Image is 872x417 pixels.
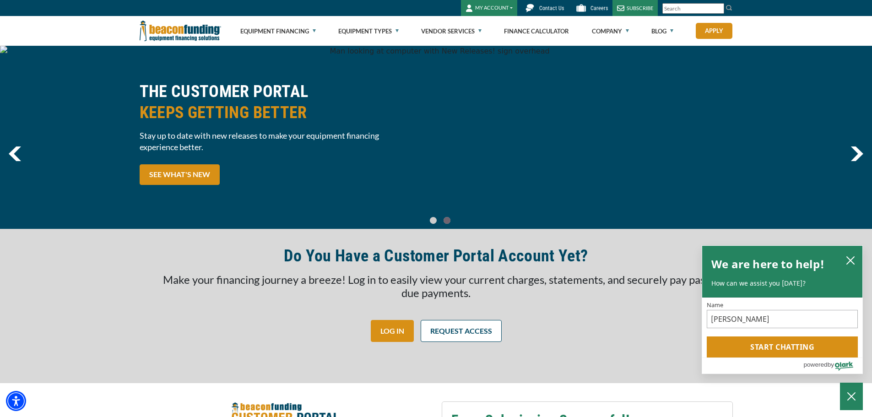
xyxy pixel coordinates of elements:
[140,16,221,46] img: Beacon Funding Corporation logo
[662,3,724,14] input: Search
[715,5,722,12] a: Clear search text
[9,146,21,161] a: previous
[707,302,858,308] label: Name
[421,16,482,46] a: Vendor Services
[590,5,608,11] span: Careers
[711,279,853,288] p: How can we assist you [DATE]?
[702,245,863,374] div: olark chatbox
[371,320,414,342] a: LOG IN - open in a new tab
[504,16,569,46] a: Finance Calculator
[442,217,453,224] a: Go To Slide 1
[850,146,863,161] a: next
[803,359,827,370] span: powered
[9,146,21,161] img: Left Navigator
[6,391,26,411] div: Accessibility Menu
[163,273,709,299] span: Make your financing journey a breeze! Log in to easily view your current charges, statements, and...
[803,358,862,374] a: Powered by Olark - open in a new tab
[726,4,733,11] img: Search
[651,16,673,46] a: Blog
[421,320,502,342] a: REQUEST ACCESS
[843,254,858,266] button: close chatbox
[707,310,858,328] input: Name
[707,336,858,357] button: Start chatting
[140,164,220,185] a: SEE WHAT'S NEW
[140,81,431,123] h2: THE CUSTOMER PORTAL
[711,255,824,273] h2: We are here to help!
[140,102,431,123] span: KEEPS GETTING BETTER
[428,217,439,224] a: Go To Slide 0
[338,16,399,46] a: Equipment Types
[539,5,564,11] span: Contact Us
[850,146,863,161] img: Right Navigator
[840,383,863,410] button: Close Chatbox
[284,245,588,266] h2: Do You Have a Customer Portal Account Yet?
[240,16,316,46] a: Equipment Financing
[140,130,431,153] span: Stay up to date with new releases to make your equipment financing experience better.
[828,359,834,370] span: by
[592,16,629,46] a: Company
[696,23,732,39] a: Apply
